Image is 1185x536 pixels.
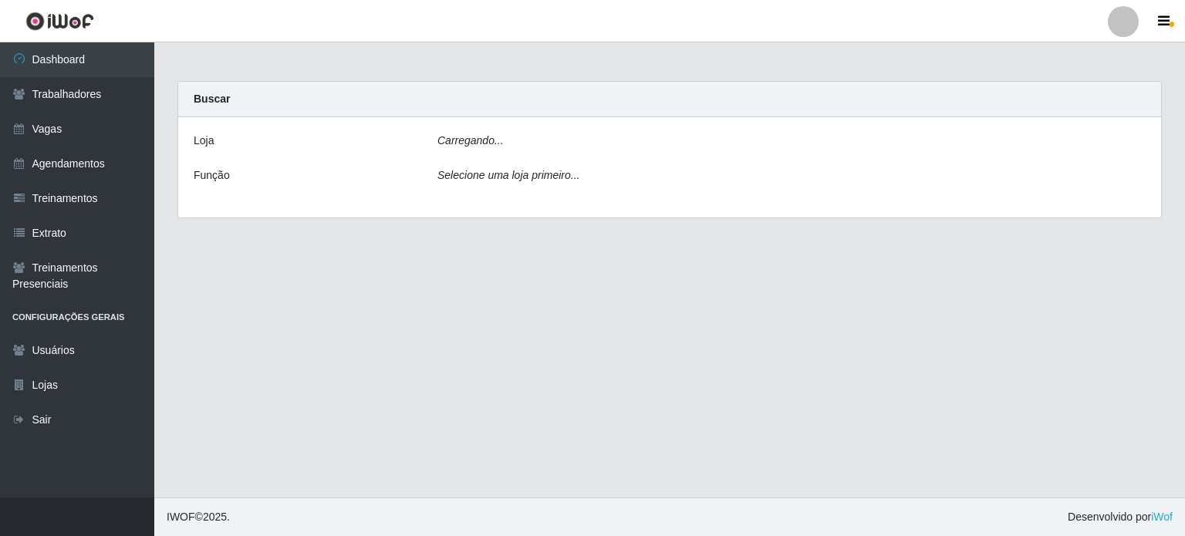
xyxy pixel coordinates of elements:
strong: Buscar [194,93,230,105]
a: iWof [1151,511,1173,523]
label: Loja [194,133,214,149]
i: Selecione uma loja primeiro... [437,169,579,181]
span: Desenvolvido por [1068,509,1173,525]
i: Carregando... [437,134,504,147]
span: IWOF [167,511,195,523]
span: © 2025 . [167,509,230,525]
label: Função [194,167,230,184]
img: CoreUI Logo [25,12,94,31]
